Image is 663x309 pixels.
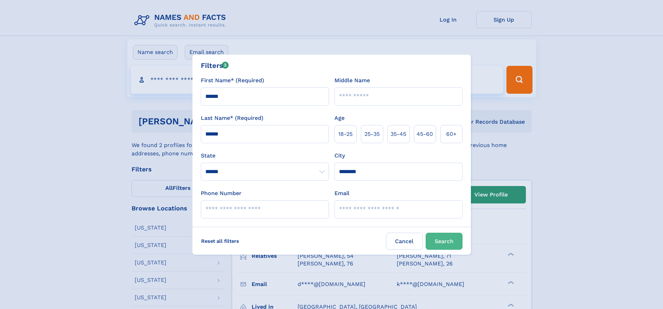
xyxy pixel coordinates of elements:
span: 18‑25 [338,130,353,138]
label: Phone Number [201,189,242,198]
button: Search [426,233,463,250]
label: Age [334,114,345,122]
span: 60+ [446,130,457,138]
div: Filters [201,60,229,71]
span: 45‑60 [417,130,433,138]
label: Middle Name [334,76,370,85]
span: 35‑45 [390,130,406,138]
label: Reset all filters [197,233,244,249]
label: City [334,152,345,160]
label: Cancel [386,233,423,250]
label: State [201,152,329,160]
span: 25‑35 [364,130,380,138]
label: Last Name* (Required) [201,114,263,122]
label: First Name* (Required) [201,76,264,85]
label: Email [334,189,349,198]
